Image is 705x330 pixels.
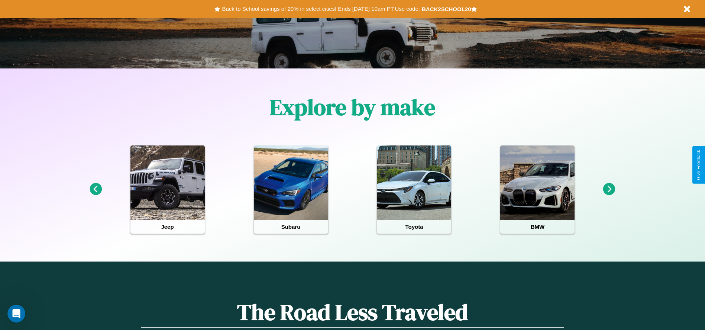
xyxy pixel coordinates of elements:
h4: BMW [500,220,575,234]
b: BACK2SCHOOL20 [422,6,471,12]
h4: Jeep [130,220,205,234]
div: Give Feedback [696,150,701,180]
h4: Subaru [254,220,328,234]
button: Back to School savings of 20% in select cities! Ends [DATE] 10am PT.Use code: [220,4,421,14]
iframe: Intercom live chat [7,305,25,323]
h1: The Road Less Traveled [141,297,564,328]
h1: Explore by make [270,92,435,122]
h4: Toyota [377,220,451,234]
